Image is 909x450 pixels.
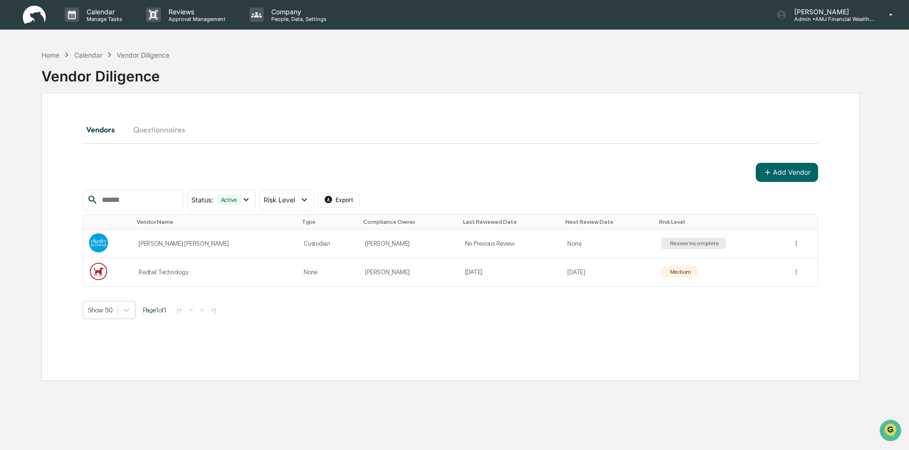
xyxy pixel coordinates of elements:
td: [DATE] [562,258,655,286]
div: Start new chat [32,73,156,82]
div: Toggle SortBy [794,219,814,225]
span: Risk Level [264,196,295,204]
div: 🗄️ [69,121,77,129]
p: Calendar [79,8,127,16]
div: Toggle SortBy [463,219,558,225]
div: Calendar [74,51,102,59]
button: Export [318,192,360,208]
a: 🗄️Attestations [65,116,122,133]
img: 1746055101610-c473b297-6a78-478c-a979-82029cc54cd1 [10,73,27,90]
div: Toggle SortBy [565,219,651,225]
input: Clear [25,43,157,53]
div: Review Incomplete [668,240,719,247]
a: 🔎Data Lookup [6,134,64,151]
iframe: Open customer support [879,419,904,444]
div: Vendor Diligence [117,51,169,59]
div: Toggle SortBy [302,219,356,225]
span: Page 1 of 1 [143,306,167,314]
div: Toggle SortBy [659,219,783,225]
td: [DATE] [459,258,562,286]
button: Vendors [83,118,126,141]
div: 🖐️ [10,121,17,129]
div: Toggle SortBy [137,219,294,225]
td: None [562,230,655,258]
td: No Previous Review [459,230,562,258]
span: Pylon [95,161,115,169]
div: We're available if you need us! [32,82,120,90]
button: > [197,306,207,314]
td: [PERSON_NAME] [359,258,459,286]
div: Toggle SortBy [363,219,455,225]
span: Data Lookup [19,138,60,148]
div: Redtail Technology [138,269,292,276]
p: Admin • AMJ Financial Wealth Management [787,16,875,22]
div: Home [41,51,59,59]
p: How can we help? [10,20,173,35]
button: Add Vendor [756,163,818,182]
div: Active [217,194,241,205]
td: None [298,258,359,286]
a: 🖐️Preclearance [6,116,65,133]
p: Company [264,8,331,16]
div: secondary tabs example [83,118,818,141]
p: [PERSON_NAME] [787,8,875,16]
button: >| [208,306,219,314]
p: People, Data, Settings [264,16,331,22]
button: Questionnaires [126,118,193,141]
div: 🔎 [10,139,17,147]
button: < [186,306,196,314]
img: logo [23,6,46,24]
span: Attestations [79,120,118,130]
button: |< [174,306,185,314]
p: Approval Management [161,16,230,22]
button: Start new chat [162,76,173,87]
img: Vendor Logo [89,233,108,252]
p: Reviews [161,8,230,16]
span: Preclearance [19,120,61,130]
img: Vendor Logo [89,262,108,281]
td: [PERSON_NAME] [359,230,459,258]
span: Status : [191,196,213,204]
div: Toggle SortBy [91,219,129,225]
td: Custodian [298,230,359,258]
div: [PERSON_NAME] [PERSON_NAME] [138,240,292,247]
p: Manage Tasks [79,16,127,22]
div: Medium [668,269,691,275]
a: Powered byPylon [67,161,115,169]
div: Vendor Diligence [41,60,860,85]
